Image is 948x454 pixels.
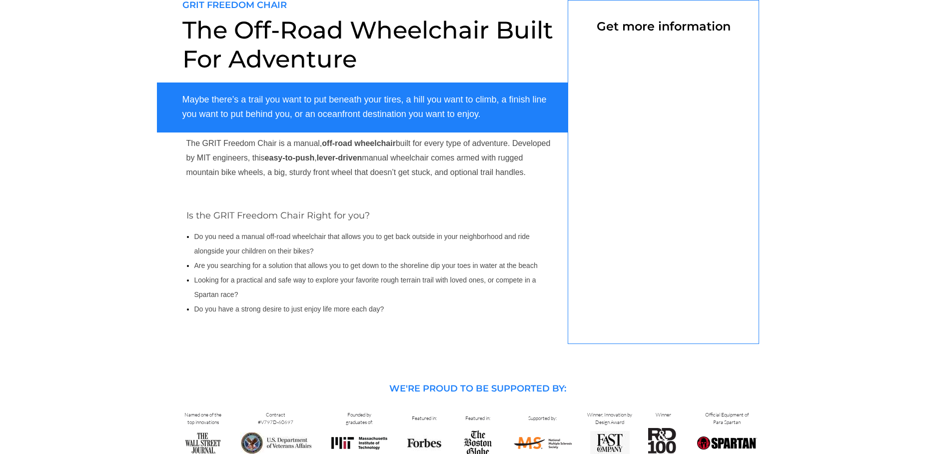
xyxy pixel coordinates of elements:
[194,261,538,269] span: Are you searching for a solution that allows you to get down to the shoreline dip your toes in wa...
[182,15,553,73] span: The Off-Road Wheelchair Built For Adventure
[265,153,315,162] strong: easy-to-push
[585,48,742,317] iframe: Form 0
[322,139,396,147] strong: off-road wheelchair
[186,139,551,176] span: The GRIT Freedom Chair is a manual, built for every type of adventure. Developed by MIT engineers...
[587,411,632,425] span: Winner, Innovation by Design Award
[705,411,749,425] span: Official Equipment of Para Spartan
[182,94,547,119] span: Maybe there’s a trail you want to put beneath your tires, a hill you want to climb, a finish line...
[412,415,437,421] span: Featured in:
[194,276,536,298] span: Looking for a practical and safe way to explore your favorite rough terrain trail with loved ones...
[186,210,370,221] span: Is the GRIT Freedom Chair Right for you?
[597,19,731,33] span: Get more information
[317,153,362,162] strong: lever-driven
[465,415,490,421] span: Featured in:
[528,415,557,421] span: Supported by:
[389,383,566,394] span: WE'RE PROUD TO BE SUPPORTED BY:
[346,411,373,425] span: Founded by graduates of:
[184,411,221,425] span: Named one of the top innovations
[656,411,671,418] span: Winner
[194,232,530,255] span: Do you need a manual off-road wheelchair that allows you to get back outside in your neighborhood...
[258,411,293,425] span: Contract #V797D-60697
[194,305,384,313] span: Do you have a strong desire to just enjoy life more each day?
